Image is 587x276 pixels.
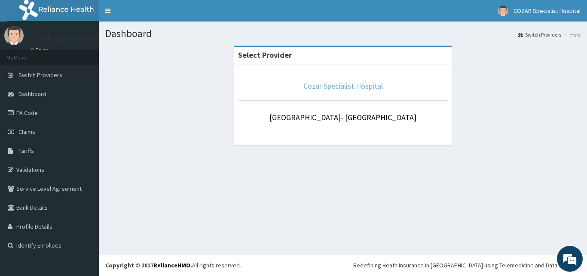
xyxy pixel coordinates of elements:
a: RelianceHMO [153,261,190,269]
a: Switch Providers [518,31,561,38]
a: Online [30,47,51,53]
li: Here [562,31,581,38]
span: Claims [18,128,35,136]
a: Cozar Specialist Hospital [303,81,383,91]
strong: Select Provider [238,50,292,60]
h1: Dashboard [105,28,581,39]
strong: Copyright © 2017 . [105,261,192,269]
footer: All rights reserved. [99,254,587,276]
a: [GEOGRAPHIC_DATA]- [GEOGRAPHIC_DATA] [269,112,416,122]
span: Switch Providers [18,71,62,79]
img: User Image [498,6,508,16]
span: Tariffs [18,147,34,155]
p: COZAR Specialist Hospital [30,35,117,43]
div: Redefining Heath Insurance in [GEOGRAPHIC_DATA] using Telemedicine and Data Science! [353,261,581,270]
span: Dashboard [18,90,46,98]
img: User Image [4,26,24,45]
span: COZAR Specialist Hospital [514,7,581,15]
